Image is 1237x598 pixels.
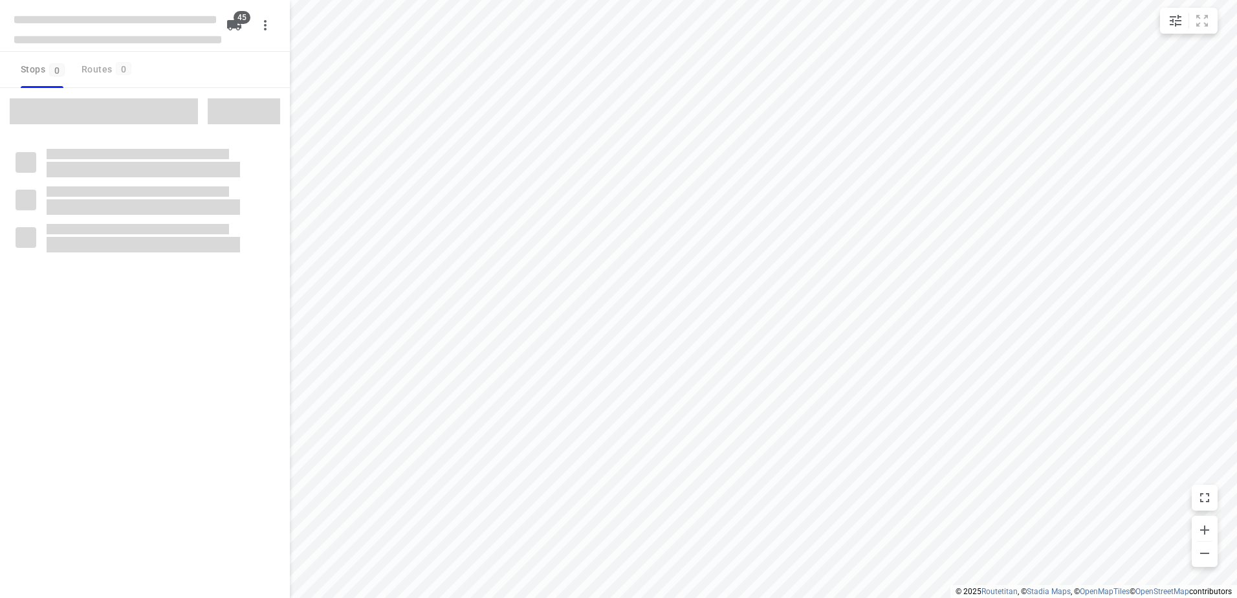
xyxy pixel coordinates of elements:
[1027,587,1071,596] a: Stadia Maps
[1163,8,1188,34] button: Map settings
[1080,587,1130,596] a: OpenMapTiles
[956,587,1232,596] li: © 2025 , © , © © contributors
[1160,8,1218,34] div: small contained button group
[981,587,1018,596] a: Routetitan
[1135,587,1189,596] a: OpenStreetMap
